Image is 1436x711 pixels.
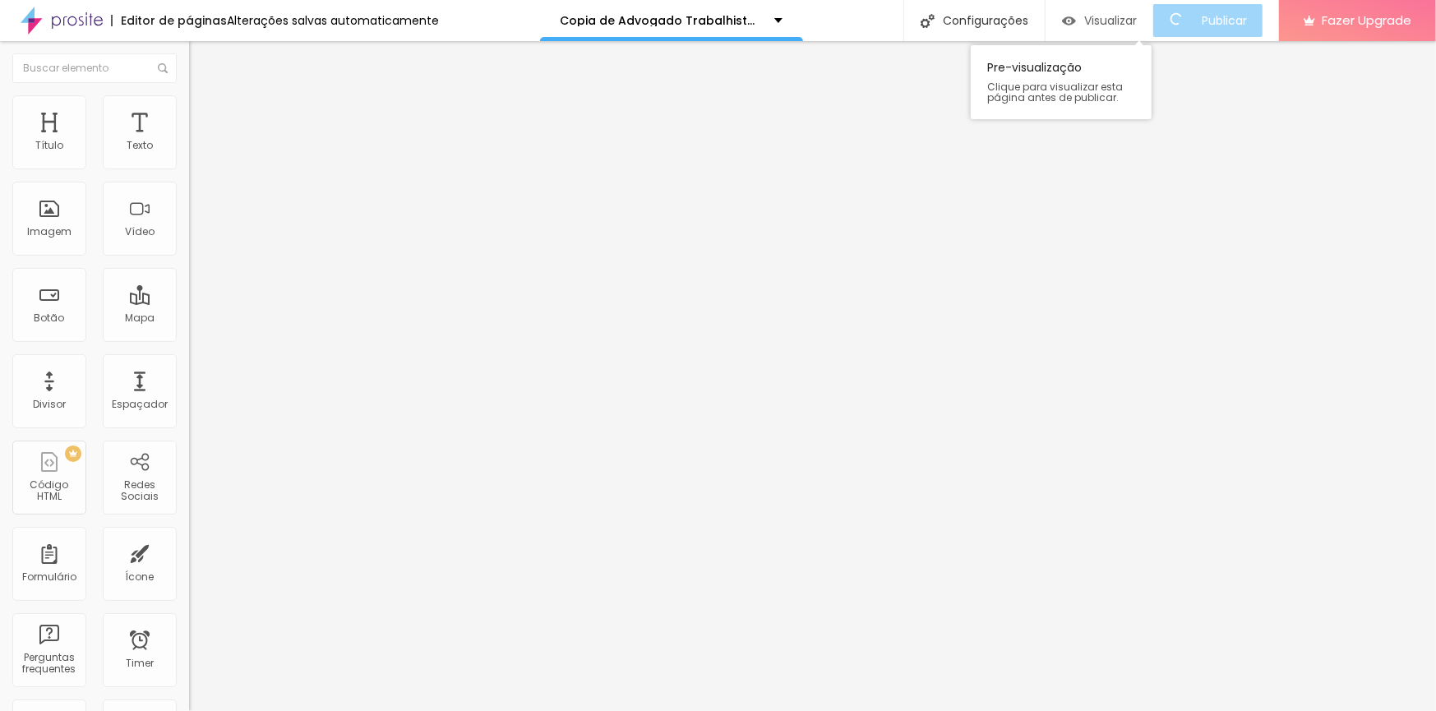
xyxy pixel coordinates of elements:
iframe: Editor [189,41,1436,711]
span: Publicar [1202,14,1247,27]
span: Visualizar [1084,14,1137,27]
div: Botão [35,312,65,324]
div: Perguntas frequentes [16,652,81,676]
div: Espaçador [112,399,168,410]
div: Título [35,140,63,151]
button: Publicar [1153,4,1263,37]
div: Formulário [22,571,76,583]
div: Pre-visualização [971,45,1152,119]
div: Timer [126,658,154,669]
img: view-1.svg [1062,14,1076,28]
div: Imagem [27,226,72,238]
span: Clique para visualizar esta página antes de publicar. [987,81,1135,103]
span: Fazer Upgrade [1322,13,1411,27]
button: Visualizar [1046,4,1153,37]
div: Redes Sociais [107,479,172,503]
div: Ícone [126,571,155,583]
div: Vídeo [125,226,155,238]
input: Buscar elemento [12,53,177,83]
div: Mapa [125,312,155,324]
div: Texto [127,140,153,151]
p: Copia de Advogado Trabalhista [PERSON_NAME] SP [561,15,762,26]
div: Código HTML [16,479,81,503]
div: Alterações salvas automaticamente [227,15,439,26]
div: Divisor [33,399,66,410]
img: Icone [158,63,168,73]
img: Icone [921,14,935,28]
div: Editor de páginas [111,15,227,26]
